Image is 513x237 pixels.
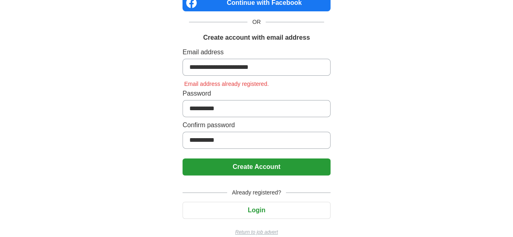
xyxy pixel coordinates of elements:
button: Login [182,202,331,219]
span: Already registered? [227,188,286,197]
label: Email address [182,47,331,57]
span: OR [247,18,266,26]
button: Create Account [182,158,331,175]
label: Confirm password [182,120,331,130]
a: Return to job advert [182,228,331,236]
a: Login [182,207,331,214]
h1: Create account with email address [203,33,310,43]
span: Email address already registered. [182,81,270,87]
label: Password [182,89,331,98]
